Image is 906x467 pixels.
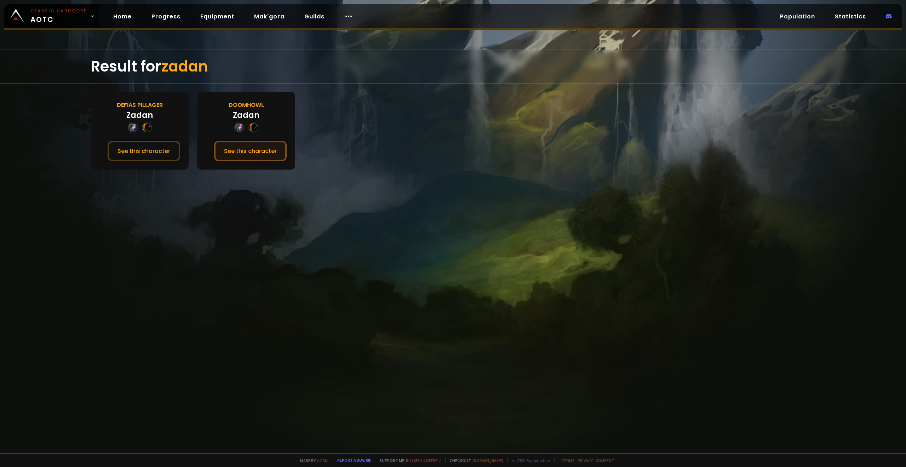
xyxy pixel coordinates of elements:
[596,458,614,463] a: Consent
[445,458,503,463] span: Checkout
[214,141,287,161] button: See this character
[317,458,328,463] a: a fan
[829,9,872,24] a: Statistics
[774,9,821,24] a: Population
[91,50,815,83] div: Result for
[375,458,441,463] span: Support me,
[508,458,550,463] span: v. d752d5 - production
[117,101,163,109] div: Defias Pillager
[108,141,180,161] button: See this character
[195,9,240,24] a: Equipment
[108,9,137,24] a: Home
[229,101,264,109] div: Doomhowl
[337,457,365,463] a: Report a bug
[4,4,99,28] a: Classic HardcoreAOTC
[30,8,87,14] small: Classic Hardcore
[472,458,503,463] a: [DOMAIN_NAME]
[248,9,290,24] a: Mak'gora
[296,458,328,463] span: Made by
[406,458,441,463] a: Buy me a coffee
[299,9,330,24] a: Guilds
[233,109,259,121] div: Zadan
[578,458,593,463] a: Privacy
[562,458,575,463] a: Terms
[161,56,208,77] span: zadan
[146,9,186,24] a: Progress
[30,8,87,25] span: AOTC
[126,109,153,121] div: Zadan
